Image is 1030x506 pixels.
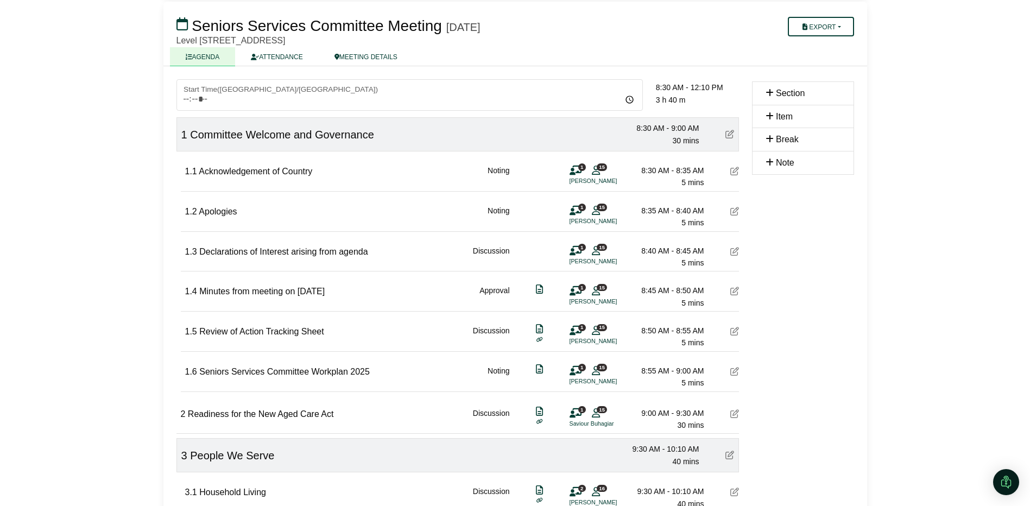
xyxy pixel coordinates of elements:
[776,158,794,167] span: Note
[628,205,704,217] div: 8:35 AM - 8:40 AM
[578,406,586,413] span: 1
[190,450,274,461] span: People We Serve
[776,88,805,98] span: Section
[488,365,509,389] div: Noting
[597,284,607,291] span: 15
[628,284,704,296] div: 8:45 AM - 8:50 AM
[235,47,318,66] a: ATTENDANCE
[993,469,1019,495] div: Open Intercom Messenger
[199,367,370,376] span: Seniors Services Committee Workplan 2025
[185,367,197,376] span: 1.6
[578,244,586,251] span: 1
[628,165,704,176] div: 8:30 AM - 8:35 AM
[597,485,607,492] span: 16
[597,364,607,371] span: 15
[578,163,586,170] span: 1
[185,247,197,256] span: 1.3
[488,205,509,229] div: Noting
[570,217,651,226] li: [PERSON_NAME]
[185,167,197,176] span: 1.1
[192,17,442,34] span: Seniors Services Committee Meeting
[578,284,586,291] span: 1
[181,409,186,419] span: 2
[597,163,607,170] span: 15
[677,421,704,429] span: 30 mins
[199,167,312,176] span: Acknowledgement of Country
[181,129,187,141] span: 1
[578,364,586,371] span: 1
[190,129,374,141] span: Committee Welcome and Governance
[570,257,651,266] li: [PERSON_NAME]
[628,245,704,257] div: 8:40 AM - 8:45 AM
[570,377,651,386] li: [PERSON_NAME]
[319,47,413,66] a: MEETING DETAILS
[570,297,651,306] li: [PERSON_NAME]
[473,245,510,269] div: Discussion
[681,178,704,187] span: 5 mins
[199,327,324,336] span: Review of Action Tracking Sheet
[681,378,704,387] span: 5 mins
[628,485,704,497] div: 9:30 AM - 10:10 AM
[446,21,481,34] div: [DATE]
[570,337,651,346] li: [PERSON_NAME]
[479,284,509,309] div: Approval
[628,407,704,419] div: 9:00 AM - 9:30 AM
[672,457,699,466] span: 40 mins
[681,258,704,267] span: 5 mins
[170,47,236,66] a: AGENDA
[597,204,607,211] span: 15
[199,488,266,497] span: Household Living
[185,207,197,216] span: 1.2
[185,327,197,336] span: 1.5
[597,324,607,331] span: 15
[185,287,197,296] span: 1.4
[597,406,607,413] span: 15
[681,299,704,307] span: 5 mins
[776,135,799,144] span: Break
[656,81,739,93] div: 8:30 AM - 12:10 PM
[672,136,699,145] span: 30 mins
[628,365,704,377] div: 8:55 AM - 9:00 AM
[623,443,699,455] div: 9:30 AM - 10:10 AM
[473,407,510,432] div: Discussion
[188,409,334,419] span: Readiness for the New Aged Care Act
[570,176,651,186] li: [PERSON_NAME]
[788,17,854,36] button: Export
[199,287,325,296] span: Minutes from meeting on [DATE]
[199,207,237,216] span: Apologies
[578,485,586,492] span: 2
[628,325,704,337] div: 8:50 AM - 8:55 AM
[656,96,685,104] span: 3 h 40 m
[597,244,607,251] span: 15
[488,165,509,189] div: Noting
[578,204,586,211] span: 1
[176,36,286,45] span: Level [STREET_ADDRESS]
[199,247,368,256] span: Declarations of Interest arising from agenda
[623,122,699,134] div: 8:30 AM - 9:00 AM
[473,325,510,349] div: Discussion
[776,112,793,121] span: Item
[578,324,586,331] span: 1
[570,419,651,428] li: Saviour Buhagiar
[681,218,704,227] span: 5 mins
[181,450,187,461] span: 3
[681,338,704,347] span: 5 mins
[185,488,197,497] span: 3.1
